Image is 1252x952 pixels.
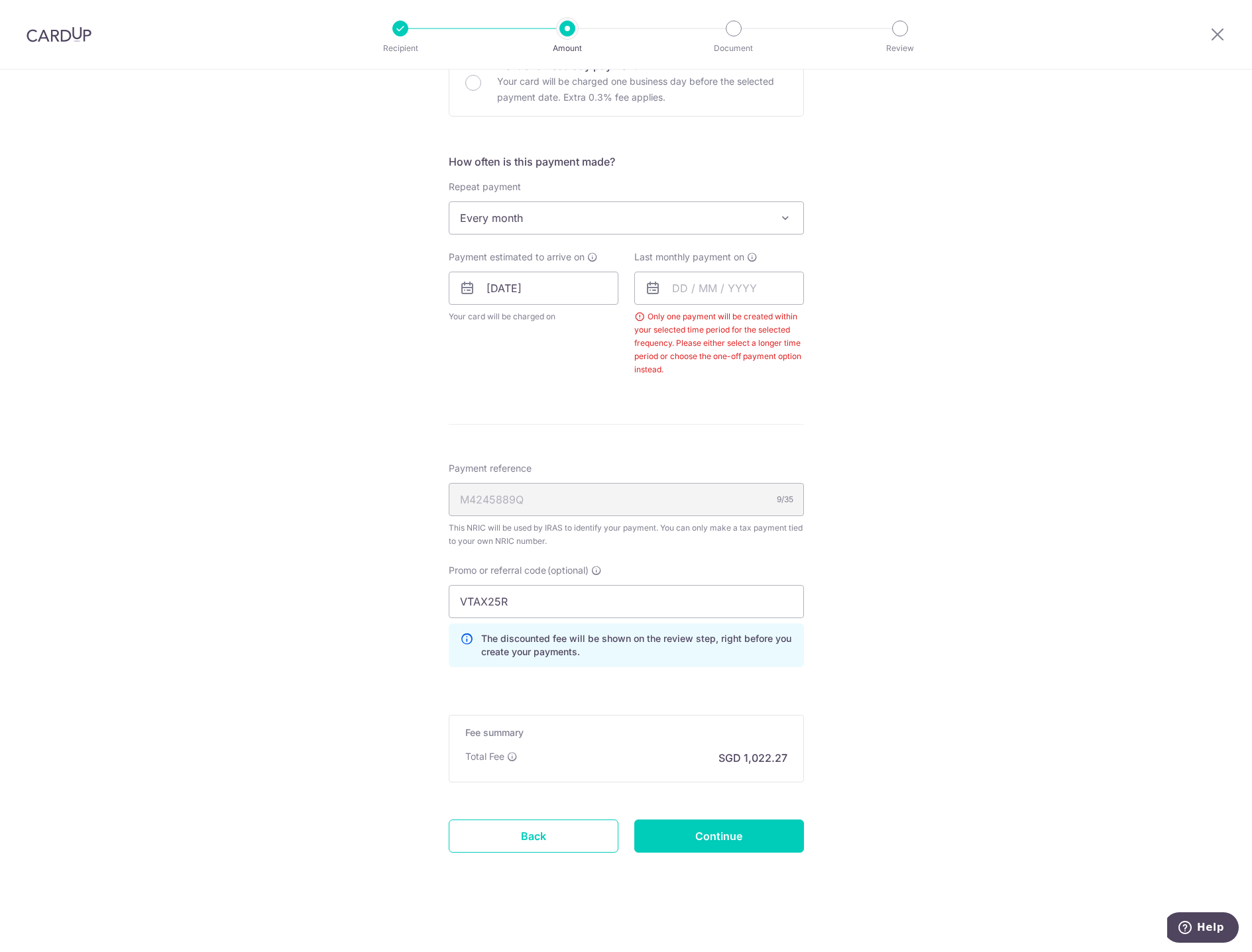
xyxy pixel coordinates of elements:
[497,74,787,105] p: Your card will be charged one business day before the selected payment date. Extra 0.3% fee applies.
[449,272,618,305] input: DD / MM / YYYY
[465,750,504,763] p: Total Fee
[851,42,949,55] p: Review
[718,750,787,766] p: SGD 1,022.27
[634,272,804,305] input: DD / MM / YYYY
[449,250,585,264] span: Payment estimated to arrive on
[634,820,804,853] input: Continue
[449,180,521,193] label: Repeat payment
[449,820,618,853] a: Back
[547,564,589,577] span: (optional)
[465,726,787,739] h5: Fee summary
[685,42,783,55] p: Document
[634,310,804,376] div: Only one payment will be created within your selected time period for the selected frequency. Ple...
[449,521,804,548] div: This NRIC will be used by IRAS to identify your payment. You can only make a tax payment tied to ...
[481,632,793,659] p: The discounted fee will be shown on the review step, right before you create your payments.
[449,201,804,235] span: Every month
[351,42,449,55] p: Recipient
[777,493,793,506] div: 9/35
[1167,912,1239,945] iframe: Opens a widget where you can find more information
[449,462,532,475] span: Payment reference
[27,26,91,42] img: CardUp
[518,42,616,55] p: Amount
[449,202,803,234] span: Every month
[449,154,804,170] h5: How often is this payment made?
[634,250,744,264] span: Last monthly payment on
[449,564,546,577] span: Promo or referral code
[449,310,618,323] span: Your card will be charged on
